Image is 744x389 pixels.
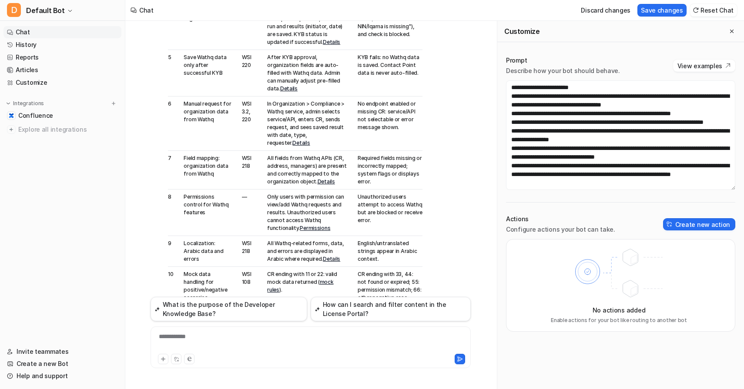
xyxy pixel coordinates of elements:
td: Manual request for organization data from Wathq [178,96,236,150]
img: expand menu [5,100,11,106]
td: WSI 108 [237,266,262,313]
button: Discard changes [577,4,634,17]
span: Confluence [18,111,53,120]
a: ConfluenceConfluence [3,110,121,122]
a: Help and support [3,370,121,382]
img: create-action-icon.svg [667,221,673,227]
p: Describe how your bot should behave. [506,66,620,75]
img: explore all integrations [7,125,16,134]
img: reset [693,7,699,13]
a: Permissions [300,225,330,231]
td: WSI 218 [237,236,262,266]
td: In Organization > Compliance > Wathq service, admin selects service/API, enters CR, sends request... [262,96,352,150]
td: All fields from Wathq APIs (CR, address, managers) are present and correctly mapped to the organi... [262,150,352,189]
td: No endpoint enabled or missing CR: service/API not selectable or error message shown. [352,96,422,150]
td: WSI 218 [237,150,262,189]
a: Details [323,39,340,45]
td: All Wathq-related forms, data, and errors are displayed in Arabic where required. [262,236,352,266]
td: Localization: Arabic data and errors [178,236,236,266]
p: Configure actions your bot can take. [506,225,615,234]
span: Default Bot [26,4,65,17]
a: Explore all integrations [3,123,121,136]
td: Unauthorized users attempt to access Wathq but are blocked or receive error. [352,189,422,236]
p: Integrations [13,100,44,107]
td: 5 [168,50,178,96]
a: Customize [3,76,121,89]
a: Details [323,256,340,262]
td: 9 [168,236,178,266]
button: Reset Chat [690,4,737,17]
td: CR ending with 11 or 22: valid mock data returned ( ). [262,266,352,313]
div: Chat [139,6,154,15]
button: Create new action [663,218,735,230]
td: 6 [168,96,178,150]
p: Actions [506,215,615,223]
p: Prompt [506,56,620,65]
button: How can I search and filter content in the License Portal? [311,297,471,321]
a: mock rules [267,279,333,293]
button: What is the purpose of the Developer Knowledge Base? [151,297,307,321]
a: Details [292,140,310,146]
td: 7 [168,150,178,189]
img: menu_add.svg [111,100,117,106]
td: KYB fails: no Wathq data is saved. Contact Point data is never auto-filled. [352,50,422,96]
td: Permissions control for Wathq features [178,189,236,236]
td: Mock data handling for positive/negative scenarios [178,266,236,313]
td: WSI 3.2, 220 [237,96,262,150]
td: English/untranslated strings appear in Arabic context. [352,236,422,266]
td: WSI 220 [237,50,262,96]
span: D [7,3,21,17]
p: No actions added [593,306,646,315]
a: Invite teammates [3,346,121,358]
h2: Customize [504,27,540,36]
td: Required fields missing or incorrectly mapped; system flags or displays error. [352,150,422,189]
p: Enable actions for your bot like routing to another bot [551,316,687,324]
td: 8 [168,189,178,236]
a: History [3,39,121,51]
td: Only users with permission can view/add Wathq requests and results. Unauthorized users cannot acc... [262,189,352,236]
a: Articles [3,64,121,76]
button: View examples [673,60,735,72]
img: Confluence [9,113,14,118]
td: — [237,189,262,236]
button: Close flyout [727,26,737,37]
td: CR ending with 33, 44: not found or expired; 55: permission mismatch; 66: other negative case ( ). [352,266,422,313]
a: Details [280,85,298,92]
td: Field mapping: organization data from Wathq [178,150,236,189]
span: Explore all integrations [18,123,118,136]
td: Save Wathq data only after successful KYB [178,50,236,96]
a: Create a new Bot [3,358,121,370]
button: Integrations [3,99,47,108]
td: 10 [168,266,178,313]
td: After KYB approval, organization fields are auto-filled with Wathq data. Admin can manually adjus... [262,50,352,96]
a: Details [318,178,335,185]
a: Chat [3,26,121,38]
a: Reports [3,51,121,63]
button: Save changes [637,4,687,17]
